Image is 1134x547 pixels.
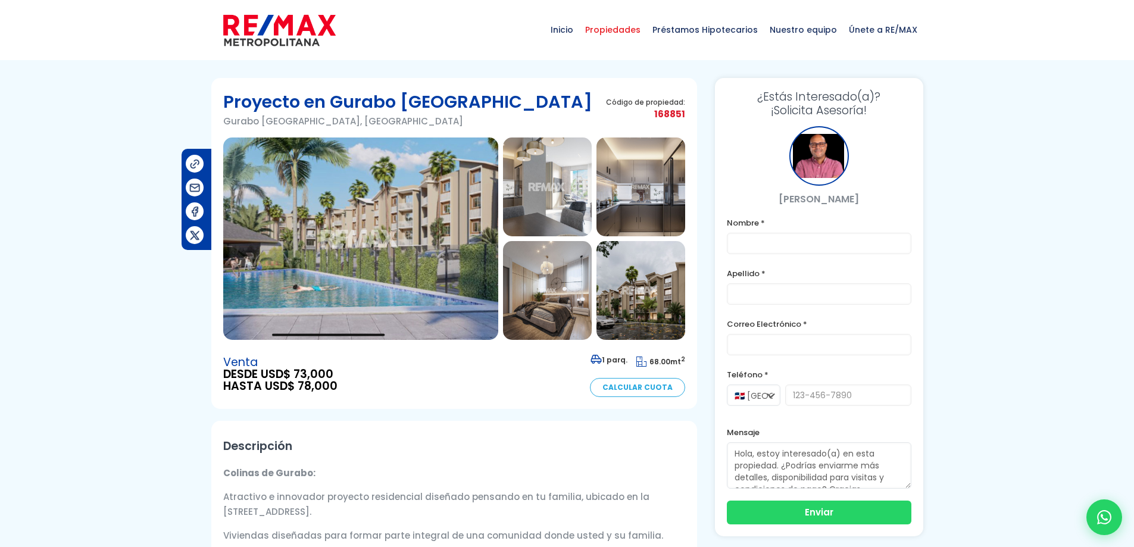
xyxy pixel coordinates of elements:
span: HASTA USD$ 78,000 [223,380,338,392]
span: Código de propiedad: [606,98,685,107]
img: Proyecto en Gurabo Al Medio [223,137,498,340]
img: Proyecto en Gurabo Al Medio [596,137,685,236]
label: Mensaje [727,425,911,440]
img: Proyecto en Gurabo Al Medio [596,241,685,340]
img: Compartir [189,229,201,242]
h3: ¡Solicita Asesoría! [727,90,911,117]
a: Calcular Cuota [590,378,685,397]
textarea: Hola, estoy interesado(a) en esta propiedad. ¿Podrías enviarme más detalles, disponibilidad para ... [727,442,911,489]
label: Apellido * [727,266,911,281]
span: Propiedades [579,12,646,48]
sup: 2 [681,355,685,364]
span: Nuestro equipo [764,12,843,48]
img: Compartir [189,158,201,170]
p: Viviendas diseñadas para formar parte integral de una comunidad donde usted y su familia. [223,528,685,543]
label: Correo Electrónico * [727,317,911,332]
label: Teléfono * [727,367,911,382]
span: Únete a RE/MAX [843,12,923,48]
p: [PERSON_NAME] [727,192,911,207]
div: Julio Holguin [789,126,849,186]
strong: Colinas de Gurabo: [223,467,315,479]
img: Proyecto en Gurabo Al Medio [503,241,592,340]
img: remax-metropolitana-logo [223,12,336,48]
p: Atractivo e innovador proyecto residencial diseñado pensando en tu familia, ubicado en la [STREET... [223,489,685,519]
span: 168851 [606,107,685,121]
p: Gurabo [GEOGRAPHIC_DATA], [GEOGRAPHIC_DATA] [223,114,592,129]
span: mt [636,357,685,367]
img: Compartir [189,182,201,194]
span: 68.00 [649,357,670,367]
input: 123-456-7890 [785,385,911,406]
span: Inicio [545,12,579,48]
img: Proyecto en Gurabo Al Medio [503,137,592,236]
span: ¿Estás Interesado(a)? [727,90,911,104]
span: DESDE USD$ 73,000 [223,368,338,380]
button: Enviar [727,501,911,524]
label: Nombre * [727,215,911,230]
span: Préstamos Hipotecarios [646,12,764,48]
span: 1 parq. [591,355,627,365]
img: Compartir [189,205,201,218]
span: Venta [223,357,338,368]
h2: Descripción [223,433,685,460]
h1: Proyecto en Gurabo [GEOGRAPHIC_DATA] [223,90,592,114]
